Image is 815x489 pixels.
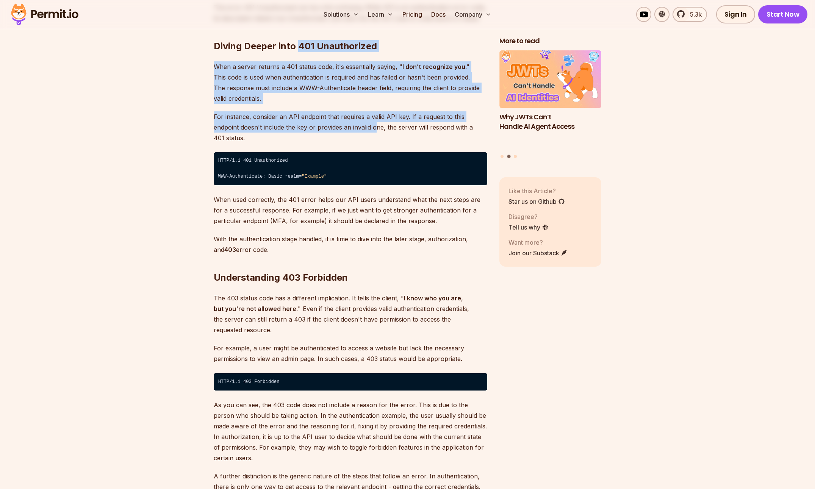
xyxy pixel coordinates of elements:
[321,7,362,22] button: Solutions
[507,155,510,158] button: Go to slide 2
[499,50,602,108] img: Why JWTs Can’t Handle AI Agent Access
[8,2,82,27] img: Permit logo
[214,241,487,284] h2: Understanding 403 Forbidden
[365,7,396,22] button: Learn
[399,7,425,22] a: Pricing
[428,7,449,22] a: Docs
[302,174,327,179] span: "Example"
[673,7,707,22] a: 5.3k
[214,152,487,186] code: HTTP/1.1 401 Unauthorized ⁠ WWW-Authenticate: Basic realm=
[214,373,487,391] code: HTTP/1.1 403 Forbidden
[402,63,465,70] strong: I don’t recognize you
[508,186,565,195] p: Like this Article?
[508,237,568,247] p: Want more?
[214,400,487,463] p: As you can see, the 403 code does not include a reason for the error. This is due to the person w...
[214,343,487,364] p: For example, a user might be authenticated to access a website but lack the necessary permissions...
[499,50,602,150] a: Why JWTs Can’t Handle AI Agent AccessWhy JWTs Can’t Handle AI Agent Access
[508,197,565,206] a: Star us on Github
[452,7,494,22] button: Company
[758,5,808,23] a: Start Now
[508,248,568,257] a: Join our Substack
[214,111,487,143] p: For instance, consider an API endpoint that requires a valid API key. If a request to this endpoi...
[501,155,504,158] button: Go to slide 1
[499,36,602,46] h2: More to read
[224,246,236,253] strong: 403
[214,234,487,255] p: With the authentication stage handled, it is time to dive into the later stage, authorization, an...
[499,50,602,159] div: Posts
[508,222,549,231] a: Tell us why
[214,10,487,52] h2: Diving Deeper into 401 Unauthorized
[214,194,487,226] p: When used correctly, the 401 error helps our API users understand what the next steps are for a s...
[214,293,487,335] p: The 403 status code has a different implication. It tells the client, " " Even if the client prov...
[214,61,487,104] p: When a server returns a 401 status code, it's essentially saying, " ." This code is used when aut...
[685,10,702,19] span: 5.3k
[508,212,549,221] p: Disagree?
[499,112,602,131] h3: Why JWTs Can’t Handle AI Agent Access
[499,50,602,150] li: 2 of 3
[514,155,517,158] button: Go to slide 3
[716,5,755,23] a: Sign In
